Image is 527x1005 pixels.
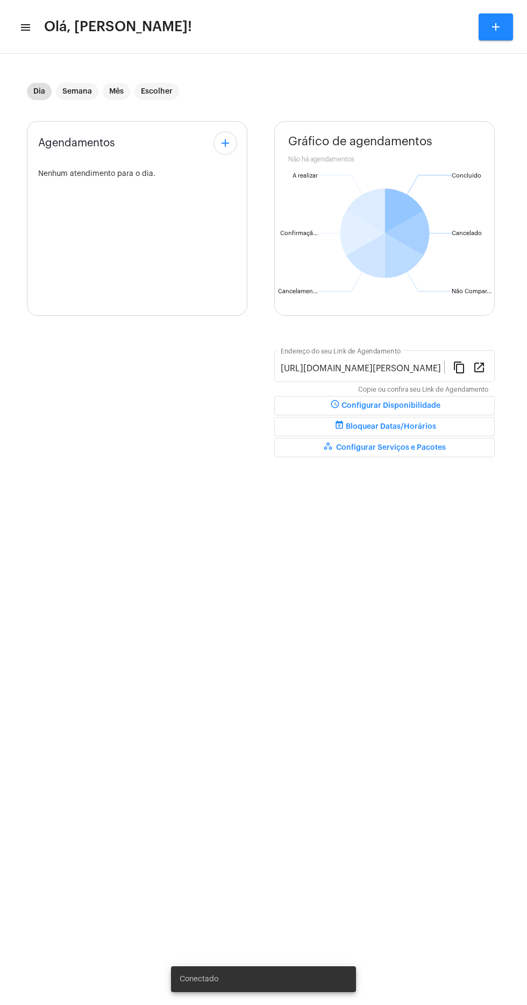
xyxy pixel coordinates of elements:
[329,402,440,409] span: Configurar Disponibilidade
[293,173,318,179] text: A realizar
[180,974,218,985] span: Conectado
[274,438,495,457] button: Configurar Serviços e Pacotes
[274,396,495,415] button: Configurar Disponibilidade
[38,137,115,149] span: Agendamentos
[38,170,236,178] div: Nenhum atendimento para o dia.
[333,423,436,430] span: Bloquear Datas/Horários
[489,20,502,33] mat-icon: add
[323,441,336,454] mat-icon: workspaces_outlined
[452,230,482,236] text: Cancelado
[27,83,52,100] mat-chip: Dia
[288,135,432,148] span: Gráfico de agendamentos
[329,399,341,412] mat-icon: schedule
[280,230,318,237] text: Confirmaçã...
[333,420,346,433] mat-icon: event_busy
[219,137,232,150] mat-icon: add
[56,83,98,100] mat-chip: Semana
[453,360,466,373] mat-icon: content_copy
[323,444,446,451] span: Configurar Serviços e Pacotes
[274,417,495,436] button: Bloquear Datas/Horários
[278,288,318,294] text: Cancelamen...
[473,360,486,373] mat-icon: open_in_new
[103,83,130,100] mat-chip: Mês
[281,364,444,373] input: Link
[358,386,488,394] mat-hint: Copie ou confira seu Link de Agendamento
[452,288,492,294] text: Não Compar...
[19,21,30,34] mat-icon: sidenav icon
[134,83,179,100] mat-chip: Escolher
[452,173,481,179] text: Concluído
[44,18,192,36] span: Olá, [PERSON_NAME]!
